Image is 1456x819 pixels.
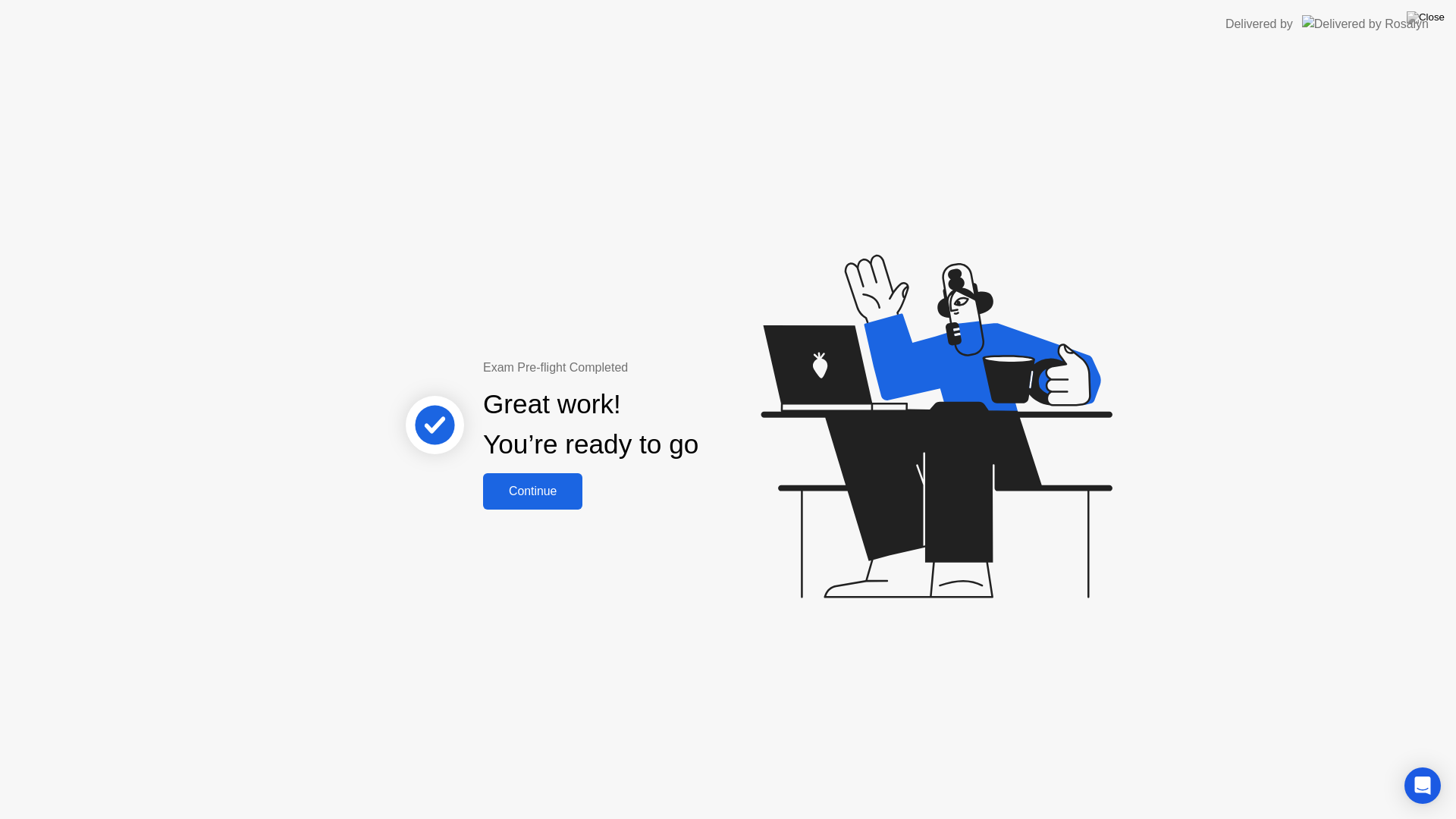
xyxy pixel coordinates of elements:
img: Delivered by Rosalyn [1302,15,1429,33]
img: Close [1407,11,1445,24]
div: Great work! You’re ready to go [483,384,698,465]
div: Delivered by [1225,15,1293,33]
div: Open Intercom Messenger [1404,767,1441,804]
div: Continue [488,485,578,498]
div: Exam Pre-flight Completed [483,359,796,377]
button: Continue [483,473,582,510]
